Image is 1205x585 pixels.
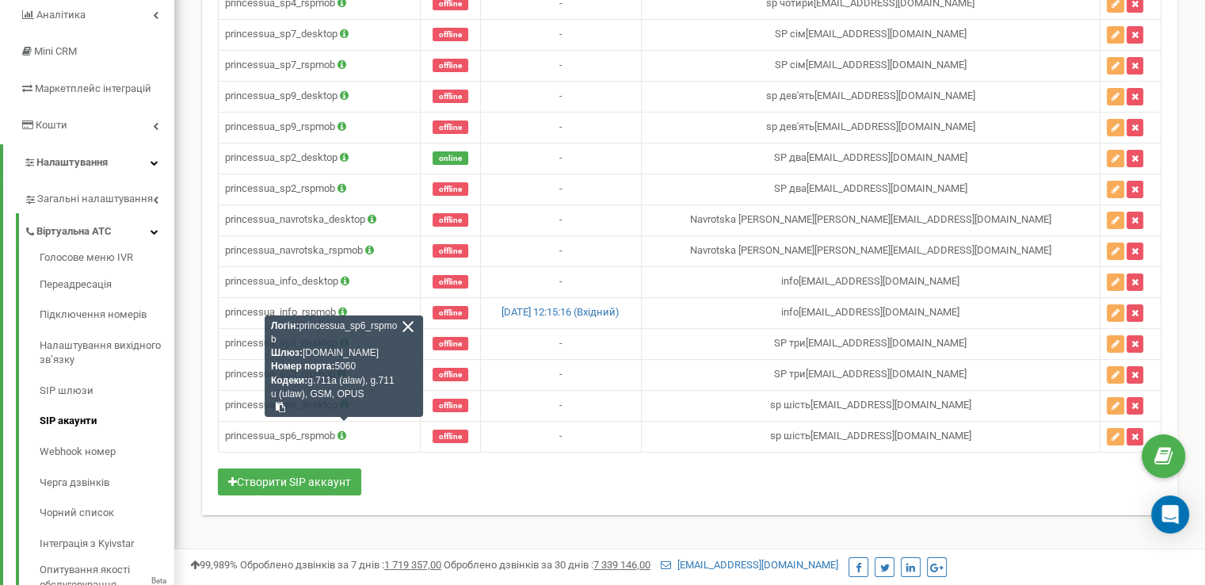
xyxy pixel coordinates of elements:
td: princessua_info_rspmob [219,297,421,328]
td: sp дев'ять [EMAIL_ADDRESS][DOMAIN_NAME] [641,112,1100,143]
a: Підключення номерів [40,300,174,331]
td: - [480,359,641,390]
a: Чорний список [40,498,174,529]
td: princessua_sp3_rspmob [219,359,421,390]
span: offline [433,399,468,412]
td: SP два [EMAIL_ADDRESS][DOMAIN_NAME] [641,143,1100,174]
strong: Номер порта: [271,361,334,372]
strong: Шлюз: [271,347,303,358]
td: - [480,81,641,112]
td: princessua_navrotska_desktop [219,205,421,235]
span: Оброблено дзвінків за 30 днів : [444,559,650,571]
td: princessua_sp6_desktop [219,390,421,421]
button: Створити SIP аккаунт [218,468,361,495]
td: sp шість [EMAIL_ADDRESS][DOMAIN_NAME] [641,390,1100,421]
span: Маркетплейс інтеграцій [35,82,151,94]
span: Оброблено дзвінків за 7 днів : [240,559,441,571]
td: princessua_sp9_rspmob [219,112,421,143]
td: SP сім [EMAIL_ADDRESS][DOMAIN_NAME] [641,50,1100,81]
span: Налаштування [36,156,108,168]
a: [EMAIL_ADDRESS][DOMAIN_NAME] [661,559,838,571]
strong: Кодеки: [271,375,307,386]
a: Налаштування вихідного зв’язку [40,331,174,376]
td: - [480,235,641,266]
td: princessua_sp7_rspmob [219,50,421,81]
span: offline [433,306,468,319]
span: Аналiтика [36,9,86,21]
div: princessua_sp6_rspmob [DOMAIN_NAME] 5060 g.711a (alaw), g.711u (ulaw), GSM, OPUS [265,315,423,417]
a: Віртуальна АТС [24,213,174,246]
td: - [480,266,641,297]
td: princessua_sp9_desktop [219,81,421,112]
td: - [480,143,641,174]
a: Голосове меню IVR [40,250,174,270]
td: princessua_sp6_rspmob [219,421,421,452]
span: offline [433,213,468,227]
a: Переадресація [40,270,174,300]
td: Navrotska [PERSON_NAME] [PERSON_NAME][EMAIL_ADDRESS][DOMAIN_NAME] [641,205,1100,235]
td: - [480,19,641,50]
div: Open Intercom Messenger [1151,495,1189,533]
span: Кошти [36,119,67,131]
td: princessua_navrotska_rspmob [219,235,421,266]
u: 1 719 357,00 [384,559,441,571]
td: SP три [EMAIL_ADDRESS][DOMAIN_NAME] [641,328,1100,359]
span: offline [433,182,468,196]
td: princessua_sp2_desktop [219,143,421,174]
span: offline [433,337,468,350]
span: offline [433,244,468,258]
a: Інтеграція з Kyivstar [40,529,174,560]
td: sp шість [EMAIL_ADDRESS][DOMAIN_NAME] [641,421,1100,452]
u: 7 339 146,00 [593,559,650,571]
span: offline [433,120,468,134]
a: Черга дзвінків [40,468,174,499]
td: princessua_sp7_desktop [219,19,421,50]
td: - [480,390,641,421]
span: 99,989% [190,559,238,571]
td: - [480,50,641,81]
td: sp дев'ять [EMAIL_ADDRESS][DOMAIN_NAME] [641,81,1100,112]
td: - [480,328,641,359]
td: - [480,174,641,205]
a: SIP акаунти [40,406,174,437]
td: SP два [EMAIL_ADDRESS][DOMAIN_NAME] [641,174,1100,205]
a: [DATE] 12:15:16 (Вхідний) [501,306,620,318]
span: Загальні налаштування [37,192,153,207]
span: offline [433,430,468,443]
strong: Логін: [271,320,299,331]
a: SIP шлюзи [40,376,174,407]
td: SP сім [EMAIL_ADDRESS][DOMAIN_NAME] [641,19,1100,50]
span: offline [433,275,468,289]
td: - [480,421,641,452]
span: offline [433,59,468,72]
span: Mini CRM [34,45,77,57]
span: offline [433,90,468,103]
a: Налаштування [3,144,174,182]
td: princessua_sp3_desktop [219,328,421,359]
span: offline [433,368,468,381]
td: Navrotska [PERSON_NAME] [PERSON_NAME][EMAIL_ADDRESS][DOMAIN_NAME] [641,235,1100,266]
span: Віртуальна АТС [36,224,112,239]
a: Загальні налаштування [24,181,174,213]
td: SP три [EMAIL_ADDRESS][DOMAIN_NAME] [641,359,1100,390]
td: - [480,205,641,235]
span: online [433,151,468,165]
td: princessua_info_desktop [219,266,421,297]
td: info [EMAIL_ADDRESS][DOMAIN_NAME] [641,297,1100,328]
td: - [480,112,641,143]
td: princessua_sp2_rspmob [219,174,421,205]
td: info [EMAIL_ADDRESS][DOMAIN_NAME] [641,266,1100,297]
span: offline [433,28,468,41]
a: Webhook номер [40,437,174,468]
